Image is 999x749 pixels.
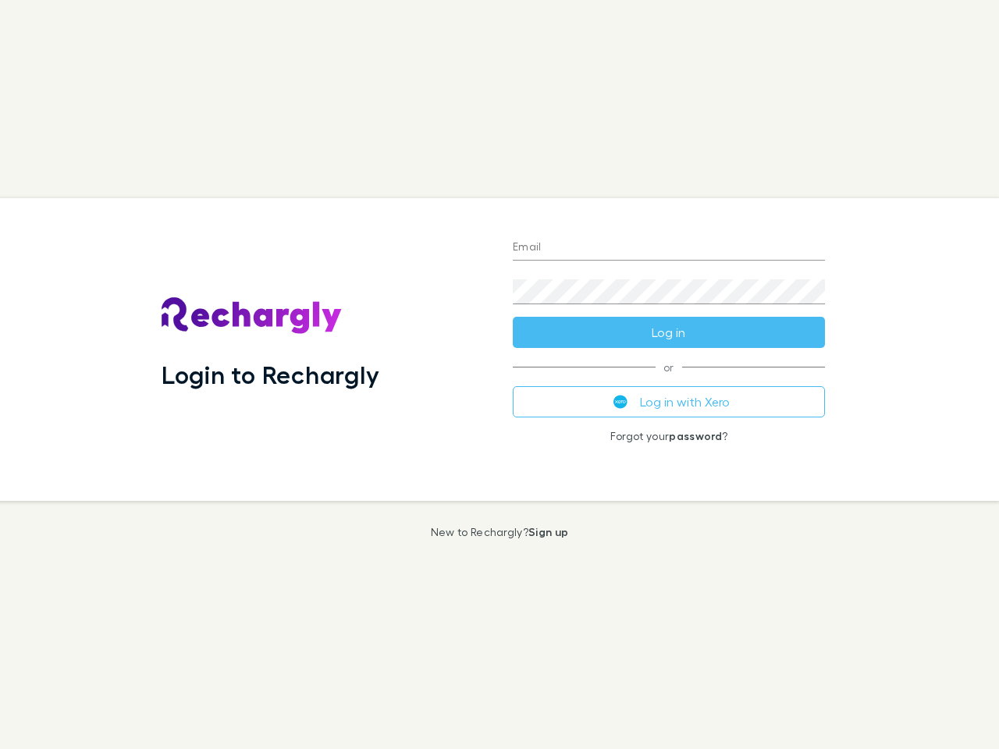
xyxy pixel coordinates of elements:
button: Log in [513,317,825,348]
img: Rechargly's Logo [162,297,343,335]
button: Log in with Xero [513,386,825,417]
p: New to Rechargly? [431,526,569,538]
p: Forgot your ? [513,430,825,442]
span: or [513,367,825,367]
a: password [669,429,722,442]
a: Sign up [528,525,568,538]
h1: Login to Rechargly [162,360,379,389]
img: Xero's logo [613,395,627,409]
